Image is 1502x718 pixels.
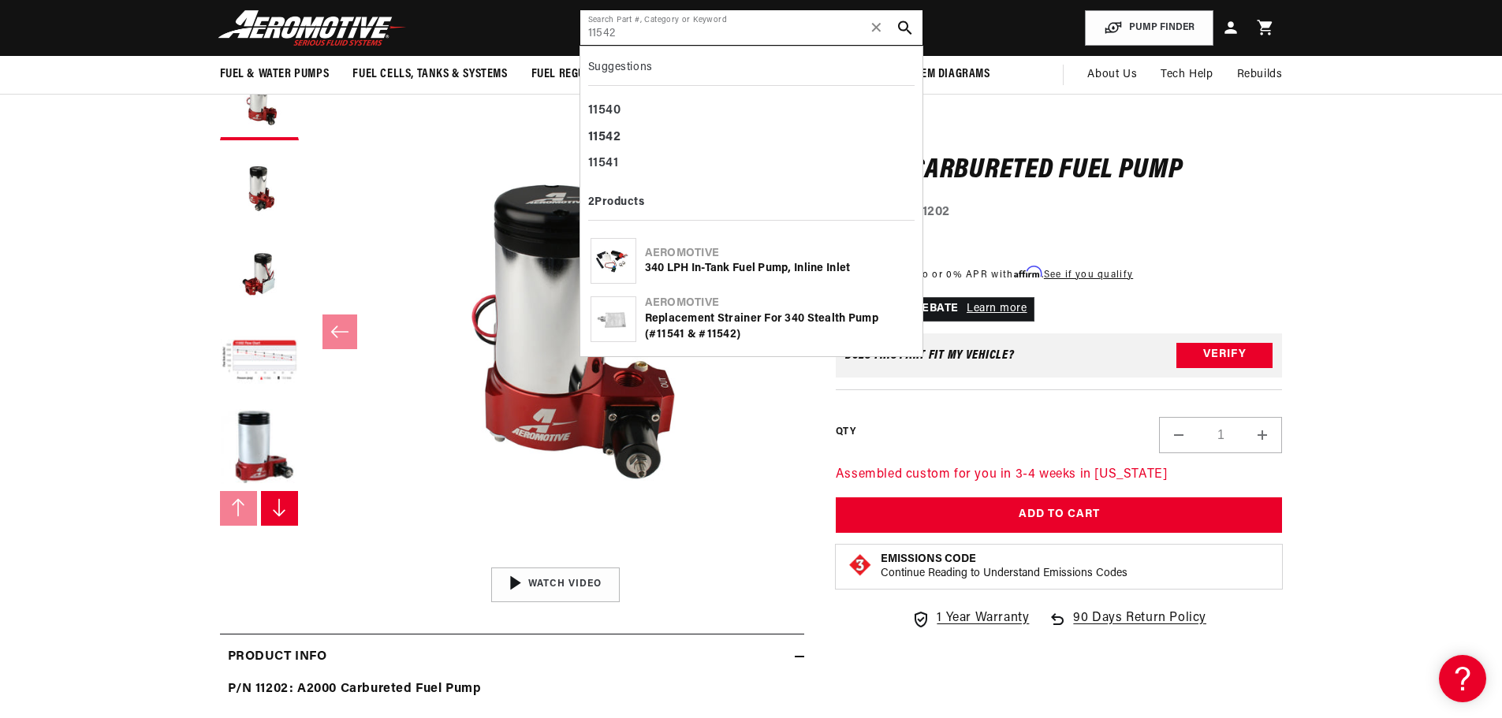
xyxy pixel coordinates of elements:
button: Load image 2 in gallery view [220,148,299,227]
button: Emissions CodeContinue Reading to Understand Emissions Codes [881,552,1127,580]
strong: Emissions Code [881,552,976,564]
a: 1 Year Warranty [911,608,1029,628]
summary: Fuel Cells, Tanks & Systems [341,56,519,93]
summary: Fuel Regulators [520,56,635,93]
span: 90 Days Return Policy [1073,608,1206,644]
span: Fuel Regulators [531,66,624,83]
img: Aeromotive [214,9,411,47]
p: $50 MAIL-IN REBATE [836,297,1034,321]
h1: A2000 Carbureted Fuel Pump [836,158,1283,183]
strong: 11202 [917,206,950,218]
label: QTY [836,426,855,439]
div: Replacement Strainer for 340 Stealth Pump (#11541 & # ) [645,311,912,342]
a: About Us [1075,56,1149,94]
img: 340 LPH In-Tank Fuel Pump, Inline Inlet [591,247,635,277]
button: Load image 5 in gallery view [220,408,299,487]
div: 340 LPH In-Tank Fuel Pump, Inline Inlet [645,261,912,277]
summary: Tech Help [1149,56,1224,94]
h2: Product Info [228,647,327,668]
button: Load image 4 in gallery view [220,322,299,400]
summary: Rebuilds [1225,56,1295,94]
span: ✕ [870,15,884,40]
p: Assembled custom for you in 3-4 weeks in [US_STATE] [836,464,1283,485]
span: Tech Help [1161,66,1213,84]
b: 11542 [707,329,736,340]
span: About Us [1087,69,1137,80]
button: Load image 1 in gallery view [220,61,299,140]
button: search button [888,10,922,45]
b: 2 Products [588,196,645,208]
button: Add to Cart [836,497,1283,533]
p: Starting at /mo or 0% APR with . [836,266,1133,281]
b: 11542 [588,131,621,143]
span: System Diagrams [897,66,990,83]
button: Load image 3 in gallery view [220,235,299,314]
summary: Product Info [220,634,804,680]
div: 11540 [588,98,915,125]
div: Aeromotive [645,296,912,311]
div: Aeromotive [645,246,912,262]
img: Emissions code [848,552,873,577]
button: Slide left [322,314,357,349]
summary: Fuel & Water Pumps [208,56,341,93]
span: Fuel & Water Pumps [220,66,330,83]
button: Verify [1176,342,1273,367]
button: PUMP FINDER [1085,10,1213,46]
span: Rebuilds [1237,66,1283,84]
a: Learn more [967,303,1027,314]
img: Replacement Strainer for 340 Stealth Pump (#11541 & #11542) [591,304,635,334]
div: 11541 [588,151,915,177]
button: Slide left [220,491,258,526]
media-gallery: Gallery Viewer [220,61,804,601]
span: 1 Year Warranty [937,608,1029,628]
a: See if you qualify - Learn more about Affirm Financing (opens in modal) [1044,270,1133,279]
input: Search by Part Number, Category or Keyword [580,10,922,45]
b: P/N 11202: A2000 Carbureted Fuel Pump [228,683,482,695]
span: Fuel Cells, Tanks & Systems [352,66,507,83]
a: 90 Days Return Policy [1048,608,1206,644]
div: Part Number: [836,203,1283,223]
button: Slide right [261,491,299,526]
span: Affirm [1014,266,1042,277]
p: Continue Reading to Understand Emissions Codes [881,566,1127,580]
div: Does This part fit My vehicle? [845,348,1015,361]
summary: System Diagrams [885,56,1002,93]
div: Suggestions [588,54,915,86]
